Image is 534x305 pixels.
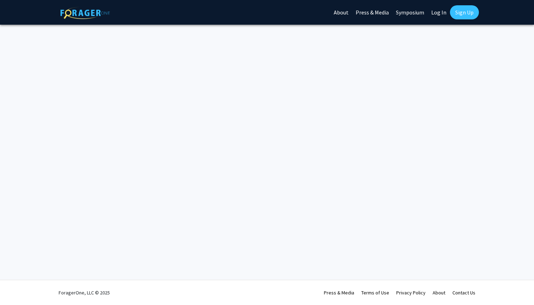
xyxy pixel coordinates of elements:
a: Terms of Use [361,289,389,296]
a: About [433,289,445,296]
a: Sign Up [450,5,479,19]
img: ForagerOne Logo [60,7,110,19]
a: Contact Us [452,289,475,296]
a: Press & Media [324,289,354,296]
a: Privacy Policy [396,289,426,296]
div: ForagerOne, LLC © 2025 [59,280,110,305]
